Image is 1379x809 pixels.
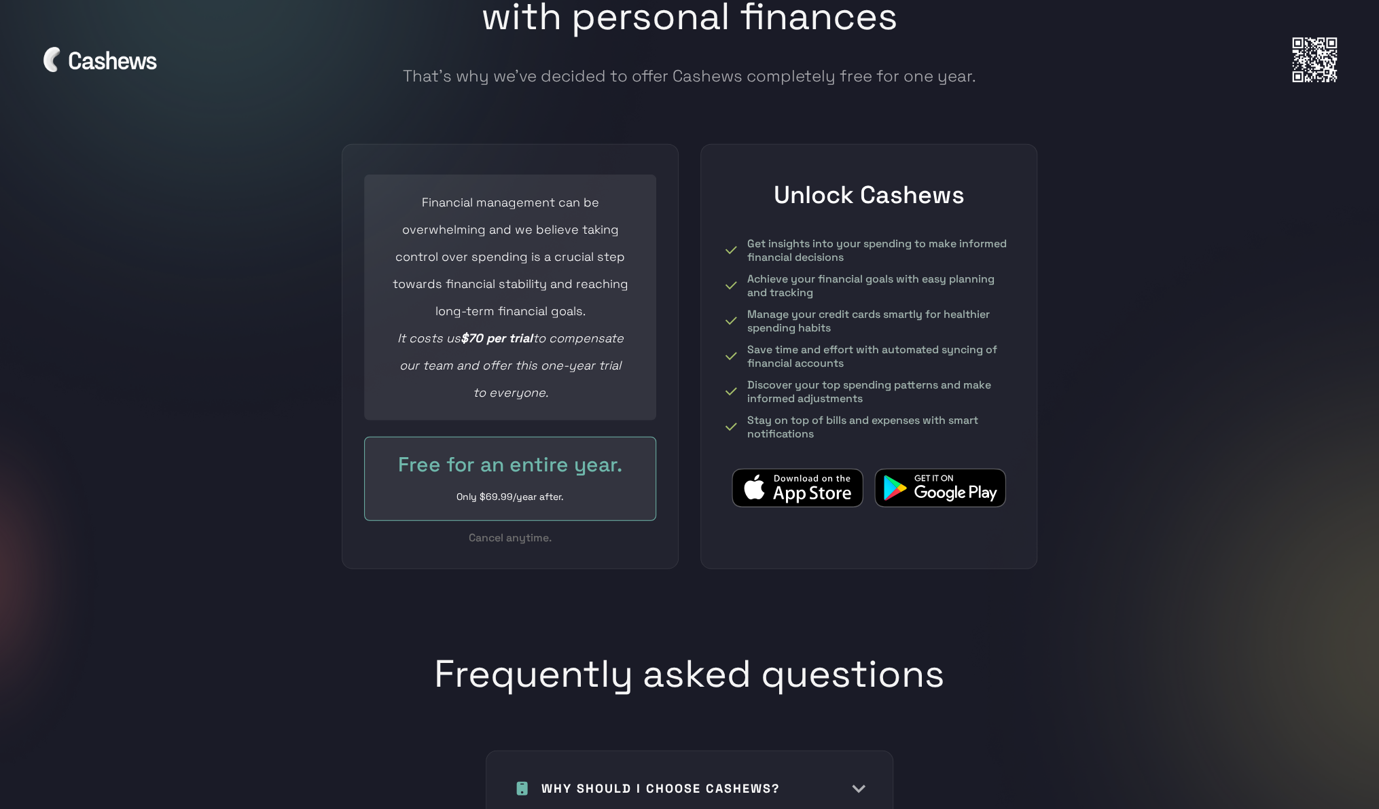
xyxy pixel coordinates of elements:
[399,330,624,400] em: to compensate our team and offer this one-year trial to everyone.
[392,486,628,507] div: Only $69.99/year after.
[434,651,945,723] h1: Frequently asked questions
[392,451,628,478] div: Free for an entire year.
[397,330,461,346] em: It costs us
[723,180,1015,210] h1: Unlock Cashews
[747,343,1015,370] div: Save time and effort with automated syncing of financial accounts
[364,529,656,547] div: Cancel anytime.
[747,237,1015,264] div: Get insights into your spending to make informed financial decisions
[747,308,1015,335] div: Manage your credit cards smartly for healthier spending habits
[747,272,1015,300] div: Achieve your financial goals with easy planning and tracking
[461,330,533,346] em: $70 per trial
[541,778,780,799] h1: WHY SHOULD I CHOOSE CASHEWS?
[747,378,1015,406] div: Discover your top spending patterns and make informed adjustments
[392,189,628,406] div: Financial management can be overwhelming and we believe taking control over spending is a crucial...
[747,414,1015,441] div: Stay on top of bills and expenses with smart notifications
